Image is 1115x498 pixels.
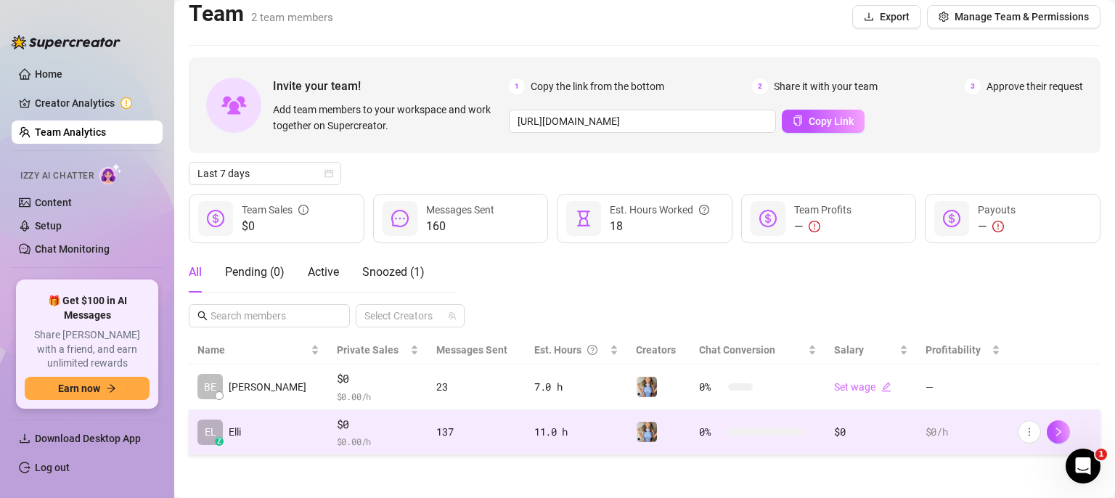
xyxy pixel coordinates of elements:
[699,379,722,395] span: 0 %
[229,424,241,440] span: Elli
[242,202,309,218] div: Team Sales
[204,379,216,395] span: BE
[534,342,607,358] div: Est. Hours
[987,78,1083,94] span: Approve their request
[25,294,150,322] span: 🎁 Get $100 in AI Messages
[794,218,851,235] div: —
[197,311,208,321] span: search
[627,336,690,364] th: Creators
[1095,449,1107,460] span: 1
[992,221,1004,232] span: exclamation-circle
[943,210,960,227] span: dollar-circle
[189,264,202,281] div: All
[834,424,908,440] div: $0
[35,274,138,298] span: Automations
[610,218,709,235] span: 18
[436,344,507,356] span: Messages Sent
[337,389,420,404] span: $ 0.00 /h
[189,336,328,364] th: Name
[225,264,285,281] div: Pending ( 0 )
[35,462,70,473] a: Log out
[197,163,332,184] span: Last 7 days
[955,11,1089,23] span: Manage Team & Permissions
[852,5,921,28] button: Export
[759,210,777,227] span: dollar-circle
[436,424,516,440] div: 137
[273,102,503,134] span: Add team members to your workspace and work together on Supercreator.
[927,5,1100,28] button: Manage Team & Permissions
[242,218,309,235] span: $0
[205,424,216,440] span: EL
[774,78,878,94] span: Share it with your team
[881,382,891,392] span: edit
[1024,427,1034,437] span: more
[793,115,803,126] span: copy
[391,210,409,227] span: message
[699,344,775,356] span: Chat Conversion
[575,210,592,227] span: hourglass
[782,110,865,133] button: Copy Link
[509,78,525,94] span: 1
[426,218,494,235] span: 160
[834,381,891,393] a: Set wageedit
[211,308,330,324] input: Search members
[229,379,306,395] span: [PERSON_NAME]
[298,202,309,218] span: info-circle
[362,265,425,279] span: Snoozed ( 1 )
[207,210,224,227] span: dollar-circle
[35,243,110,255] a: Chat Monitoring
[978,204,1016,216] span: Payouts
[308,265,339,279] span: Active
[251,11,333,24] span: 2 team members
[531,78,664,94] span: Copy the link from the bottom
[426,204,494,216] span: Messages Sent
[1066,449,1100,483] iframe: Intercom live chat
[19,433,30,444] span: download
[794,204,851,216] span: Team Profits
[35,220,62,232] a: Setup
[20,169,94,183] span: Izzy AI Chatter
[637,422,657,442] img: Julia (@julix.may)
[35,126,106,138] a: Team Analytics
[448,311,457,320] span: team
[273,77,509,95] span: Invite your team!
[637,377,657,397] img: Julia (@julix.may)
[35,91,151,115] a: Creator Analytics exclamation-circle
[587,342,597,358] span: question-circle
[324,169,333,178] span: calendar
[1053,427,1063,437] span: right
[978,218,1016,235] div: —
[809,115,854,127] span: Copy Link
[12,35,121,49] img: logo-BBDzfeDw.svg
[926,344,981,356] span: Profitability
[35,433,141,444] span: Download Desktop App
[534,424,618,440] div: 11.0 h
[197,342,308,358] span: Name
[35,68,62,80] a: Home
[752,78,768,94] span: 2
[939,12,949,22] span: setting
[106,383,116,393] span: arrow-right
[215,437,224,446] div: z
[926,424,1001,440] div: $0 /h
[534,379,618,395] div: 7.0 h
[436,379,516,395] div: 23
[965,78,981,94] span: 3
[25,328,150,371] span: Share [PERSON_NAME] with a friend, and earn unlimited rewards
[917,364,1010,410] td: —
[337,370,420,388] span: $0
[58,383,100,394] span: Earn now
[699,202,709,218] span: question-circle
[35,197,72,208] a: Content
[610,202,709,218] div: Est. Hours Worked
[834,344,864,356] span: Salary
[864,12,874,22] span: download
[99,163,122,184] img: AI Chatter
[25,377,150,400] button: Earn nowarrow-right
[699,424,722,440] span: 0 %
[337,434,420,449] span: $ 0.00 /h
[337,344,399,356] span: Private Sales
[880,11,910,23] span: Export
[337,416,420,433] span: $0
[809,221,820,232] span: exclamation-circle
